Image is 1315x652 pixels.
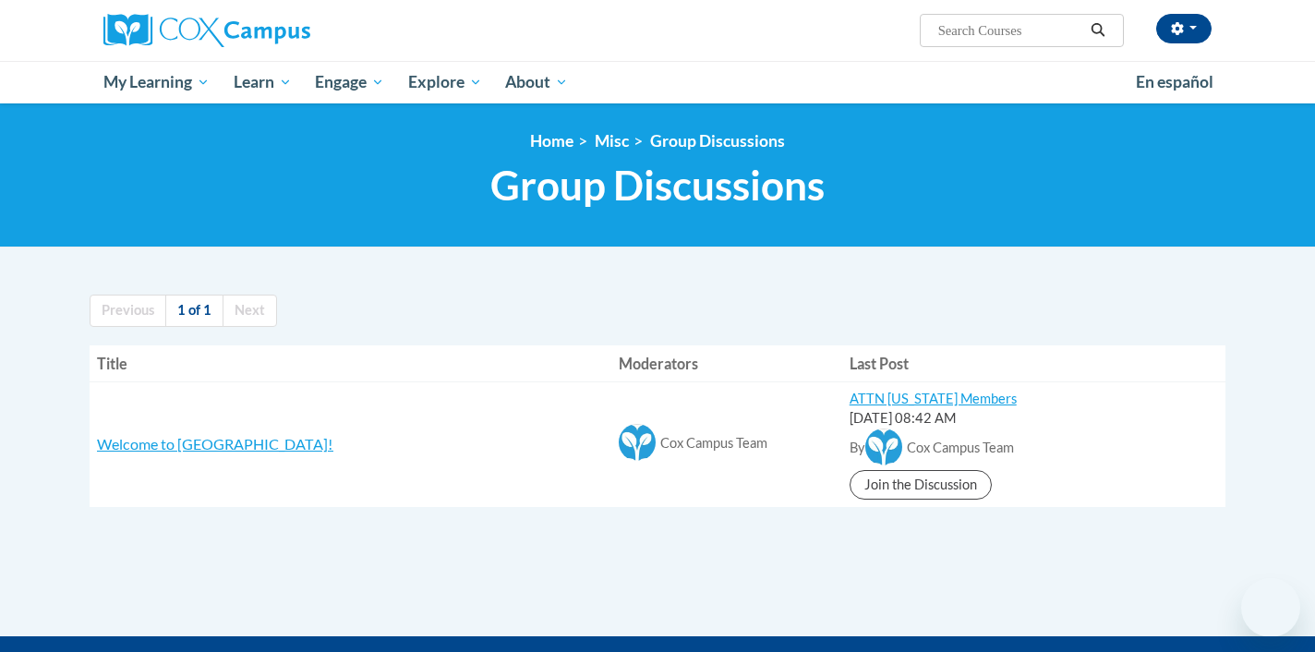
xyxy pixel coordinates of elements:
[1156,14,1212,43] button: Account Settings
[90,295,166,327] a: Previous
[303,61,396,103] a: Engage
[595,131,629,151] span: Misc
[103,14,310,47] img: Cox Campus
[850,440,865,455] span: By
[315,71,384,93] span: Engage
[97,355,127,372] span: Title
[936,19,1084,42] input: Search Courses
[619,355,698,372] span: Moderators
[222,61,304,103] a: Learn
[490,161,825,210] span: Group Discussions
[850,409,1218,429] div: [DATE] 08:42 AM
[505,71,568,93] span: About
[76,61,1239,103] div: Main menu
[850,355,909,372] span: Last Post
[234,71,292,93] span: Learn
[619,424,656,461] img: Cox Campus Team
[91,61,222,103] a: My Learning
[850,391,1017,406] a: ATTN [US_STATE] Members
[103,71,210,93] span: My Learning
[1124,63,1225,102] a: En español
[865,429,902,465] img: Cox Campus Team
[530,131,573,151] a: Home
[907,440,1014,455] span: Cox Campus Team
[223,295,277,327] a: Next
[90,295,1225,327] nav: Page navigation col-md-12
[494,61,581,103] a: About
[1241,578,1300,637] iframe: Button to launch messaging window
[103,14,454,47] a: Cox Campus
[650,131,785,151] a: Group Discussions
[408,71,482,93] span: Explore
[850,470,992,500] a: Join the Discussion
[396,61,494,103] a: Explore
[165,295,223,327] a: 1 of 1
[97,435,333,453] a: Welcome to [GEOGRAPHIC_DATA]!
[1084,19,1112,42] button: Search
[1136,72,1213,91] span: En español
[660,435,767,451] span: Cox Campus Team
